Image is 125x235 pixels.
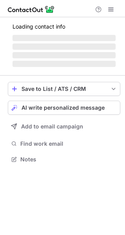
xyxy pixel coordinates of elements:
img: ContactOut v5.3.10 [8,5,55,14]
span: ‌ [12,43,116,50]
span: Add to email campaign [21,123,83,130]
p: Loading contact info [12,23,116,30]
span: Find work email [20,140,117,147]
span: Notes [20,156,117,163]
button: Find work email [8,138,120,149]
button: save-profile-one-click [8,82,120,96]
button: Add to email campaign [8,119,120,134]
span: ‌ [12,52,116,58]
span: ‌ [12,61,116,67]
button: AI write personalized message [8,101,120,115]
span: AI write personalized message [21,105,105,111]
button: Notes [8,154,120,165]
div: Save to List / ATS / CRM [21,86,107,92]
span: ‌ [12,35,116,41]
